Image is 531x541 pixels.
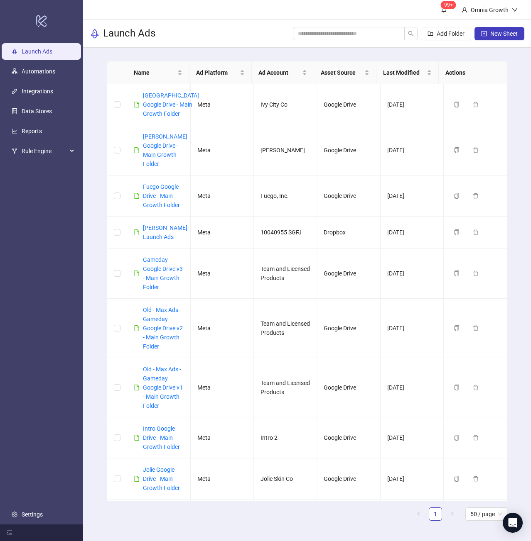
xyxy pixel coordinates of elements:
span: copy [454,270,460,276]
td: Google Drive [317,84,380,125]
div: Omnia Growth [467,5,512,15]
span: delete [473,385,479,390]
td: [DATE] [381,249,444,299]
span: bell [441,7,447,12]
span: Rule Engine [22,143,67,159]
td: [DATE] [381,175,444,217]
a: Reports [22,128,42,134]
td: Dropbox [317,217,380,249]
td: Jolie Skin Co [254,458,317,500]
a: 1 [429,508,442,520]
span: Ad Platform [196,68,238,77]
a: Automations [22,68,55,75]
span: delete [473,270,479,276]
span: search [408,31,414,37]
td: Google Drive [317,358,380,417]
span: 50 / page [470,508,502,520]
td: Meta [191,458,254,500]
td: Meta [191,358,254,417]
td: Google Drive [317,299,380,358]
td: Meta [191,500,254,531]
span: delete [473,229,479,235]
td: [DATE] [381,417,444,458]
span: menu-fold [7,530,12,536]
td: Meta [191,84,254,125]
span: copy [454,435,460,441]
a: Gameday Google Drive v3 - Main Growth Folder [143,256,183,290]
span: delete [473,147,479,153]
span: Ad Account [258,68,300,77]
span: plus-square [481,31,487,37]
a: Old - Max Ads - Gameday Google Drive v1 - Main Growth Folder [143,366,183,409]
span: copy [454,102,460,107]
li: Next Page [445,507,459,521]
span: down [512,7,518,13]
span: Add Folder [437,30,465,37]
span: file [134,385,140,390]
td: Meta [191,299,254,358]
li: Previous Page [412,507,425,521]
span: New Sheet [490,30,518,37]
span: delete [473,435,479,441]
a: Data Stores [22,108,52,115]
span: file [134,325,140,331]
td: [DATE] [381,458,444,500]
a: [PERSON_NAME] Google Drive - Main Growth Folder [143,133,187,167]
th: Ad Platform [189,61,252,84]
a: Settings [22,511,43,518]
th: Actions [439,61,501,84]
button: right [445,507,459,521]
th: Last Modified [376,61,439,84]
td: Meta [191,417,254,458]
a: Intro Google Drive - Main Growth Folder [143,425,180,450]
th: Name [127,61,189,84]
td: [DATE] [381,358,444,417]
span: copy [454,325,460,331]
span: Last Modified [383,68,425,77]
a: Launch Ads [22,48,52,55]
a: Integrations [22,88,53,95]
td: Google Drive [317,125,380,175]
span: file [134,102,140,107]
td: Fuego, Inc. [254,175,317,217]
span: file [134,193,140,199]
button: left [412,507,425,521]
span: rocket [90,29,100,39]
span: copy [454,193,460,199]
span: copy [454,147,460,153]
td: Intro 2 [254,417,317,458]
span: file [134,476,140,482]
span: left [416,511,421,516]
td: Google Drive [317,175,380,217]
td: [DATE] [381,217,444,249]
span: file [134,270,140,276]
td: Google Drive [317,417,380,458]
span: copy [454,385,460,390]
td: Google Drive [317,500,380,531]
td: [PERSON_NAME] [254,125,317,175]
span: right [450,511,455,516]
span: folder-add [428,31,433,37]
a: Old - Max Ads - Gameday Google Drive v2 - Main Growth Folder [143,307,183,350]
a: Fuego Google Drive - Main Growth Folder [143,183,180,208]
span: delete [473,325,479,331]
a: [GEOGRAPHIC_DATA] Google Drive - Main Growth Folder [143,92,199,117]
td: Meta [191,125,254,175]
span: copy [454,476,460,482]
span: file [134,229,140,235]
td: Team and Licensed Products [254,249,317,299]
td: Meta [191,217,254,249]
span: Asset Source [321,68,363,77]
td: Intro [254,500,317,531]
td: [DATE] [381,299,444,358]
span: delete [473,193,479,199]
td: Google Drive [317,458,380,500]
td: Meta [191,175,254,217]
span: copy [454,229,460,235]
sup: 111 [441,1,456,9]
td: Ivy City Co [254,84,317,125]
a: Jolie Google Drive - Main Growth Folder [143,466,180,491]
th: Ad Account [252,61,314,84]
td: [DATE] [381,125,444,175]
button: Add Folder [421,27,471,40]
